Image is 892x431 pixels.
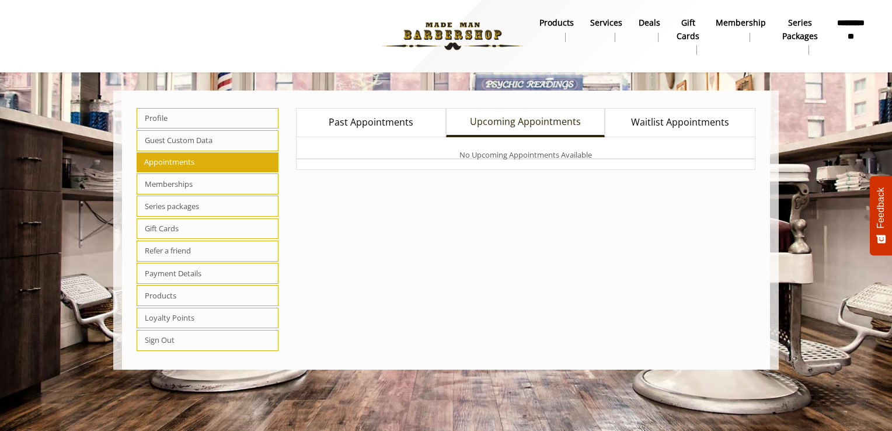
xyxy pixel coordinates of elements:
[137,196,278,217] span: Series packages
[677,16,699,43] b: gift cards
[531,15,582,45] a: Productsproducts
[329,115,413,130] span: Past Appointments
[372,4,533,68] img: Made Man Barbershop logo
[708,15,774,45] a: MembershipMembership
[137,308,278,329] span: Loyalty Points
[137,241,278,262] span: Refer a friend
[137,130,278,151] span: Guest Custom Data
[876,187,886,228] span: Feedback
[631,115,729,130] span: Waitlist Appointments
[137,330,278,351] span: Sign Out
[137,285,278,306] span: Products
[639,16,660,29] b: Deals
[630,15,668,45] a: DealsDeals
[782,16,818,43] b: Series packages
[539,16,574,29] b: products
[137,152,278,172] span: Appointments
[590,16,622,29] b: Services
[137,218,278,239] span: Gift Cards
[470,114,581,130] span: Upcoming Appointments
[137,173,278,194] span: Memberships
[582,15,630,45] a: ServicesServices
[137,108,278,129] span: Profile
[668,15,708,58] a: Gift cardsgift cards
[137,263,278,284] span: Payment Details
[870,176,892,255] button: Feedback - Show survey
[774,15,826,58] a: Series packagesSeries packages
[716,16,766,29] b: Membership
